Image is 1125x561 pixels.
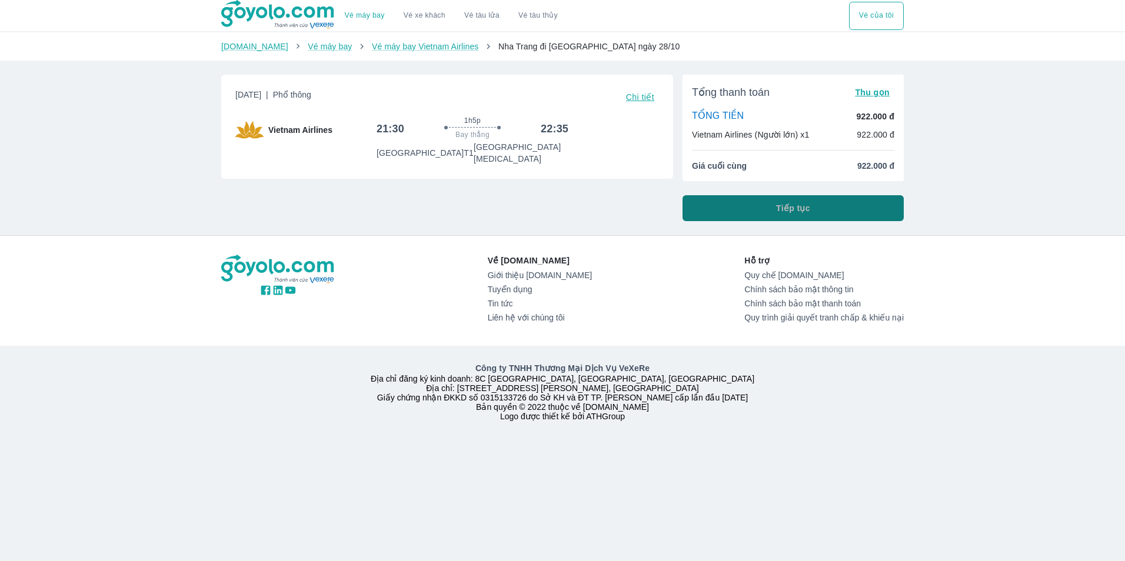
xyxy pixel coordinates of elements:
[626,92,654,102] span: Chi tiết
[214,362,911,421] div: Địa chỉ đăng ký kinh doanh: 8C [GEOGRAPHIC_DATA], [GEOGRAPHIC_DATA], [GEOGRAPHIC_DATA] Địa chỉ: [...
[488,285,592,294] a: Tuyển dụng
[488,299,592,308] a: Tin tức
[273,90,311,99] span: Phổ thông
[621,89,659,105] button: Chi tiết
[857,111,894,122] p: 922.000 đ
[221,255,335,284] img: logo
[857,129,894,141] p: 922.000 đ
[692,129,809,141] p: Vietnam Airlines (Người lớn) x1
[221,41,904,52] nav: breadcrumb
[849,2,904,30] div: choose transportation mode
[221,42,288,51] a: [DOMAIN_NAME]
[372,42,479,51] a: Vé máy bay Vietnam Airlines
[266,90,268,99] span: |
[692,160,747,172] span: Giá cuối cùng
[744,285,904,294] a: Chính sách bảo mật thông tin
[541,122,568,136] h6: 22:35
[488,313,592,322] a: Liên hệ với chúng tôi
[268,124,332,136] span: Vietnam Airlines
[377,147,474,159] p: [GEOGRAPHIC_DATA] T1
[683,195,904,221] button: Tiếp tục
[455,2,509,30] a: Vé tàu lửa
[776,202,810,214] span: Tiếp tục
[857,160,894,172] span: 922.000 đ
[692,110,744,123] p: TỔNG TIỀN
[692,85,770,99] span: Tổng thanh toán
[498,42,680,51] span: Nha Trang đi [GEOGRAPHIC_DATA] ngày 28/10
[744,255,904,266] p: Hỗ trợ
[345,11,385,20] a: Vé máy bay
[224,362,901,374] p: Công ty TNHH Thương Mại Dịch Vụ VeXeRe
[335,2,567,30] div: choose transportation mode
[509,2,567,30] button: Vé tàu thủy
[308,42,352,51] a: Vé máy bay
[464,116,481,125] span: 1h5p
[850,84,894,101] button: Thu gọn
[744,313,904,322] a: Quy trình giải quyết tranh chấp & khiếu nại
[474,141,568,165] p: [GEOGRAPHIC_DATA] [MEDICAL_DATA]
[377,122,404,136] h6: 21:30
[744,271,904,280] a: Quy chế [DOMAIN_NAME]
[488,255,592,266] p: Về [DOMAIN_NAME]
[235,89,311,105] span: [DATE]
[455,130,490,139] span: Bay thẳng
[488,271,592,280] a: Giới thiệu [DOMAIN_NAME]
[849,2,904,30] button: Vé của tôi
[744,299,904,308] a: Chính sách bảo mật thanh toán
[404,11,445,20] a: Vé xe khách
[855,88,890,97] span: Thu gọn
